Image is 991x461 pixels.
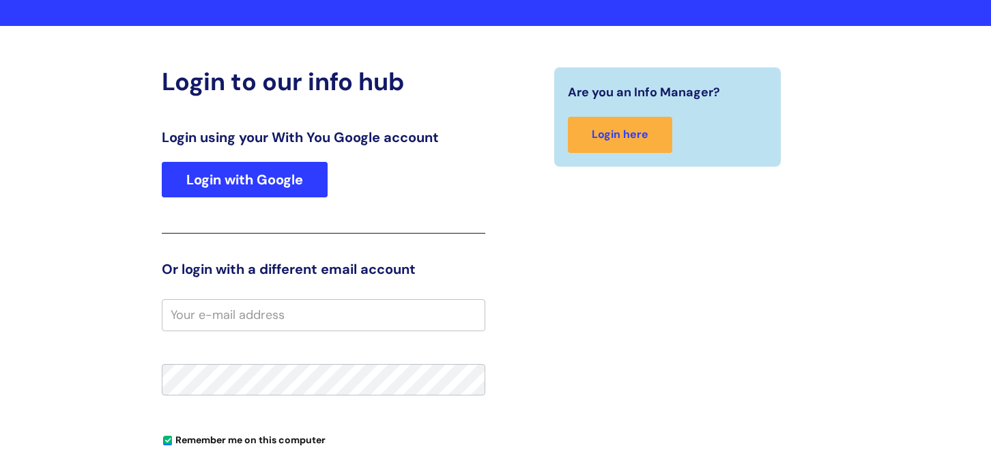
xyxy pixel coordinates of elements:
[162,428,485,450] div: You can uncheck this option if you're logging in from a shared device
[568,117,672,153] a: Login here
[162,67,485,96] h2: Login to our info hub
[568,81,720,103] span: Are you an Info Manager?
[162,129,485,145] h3: Login using your With You Google account
[162,162,328,197] a: Login with Google
[163,436,172,445] input: Remember me on this computer
[162,431,326,446] label: Remember me on this computer
[162,299,485,331] input: Your e-mail address
[162,261,485,277] h3: Or login with a different email account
